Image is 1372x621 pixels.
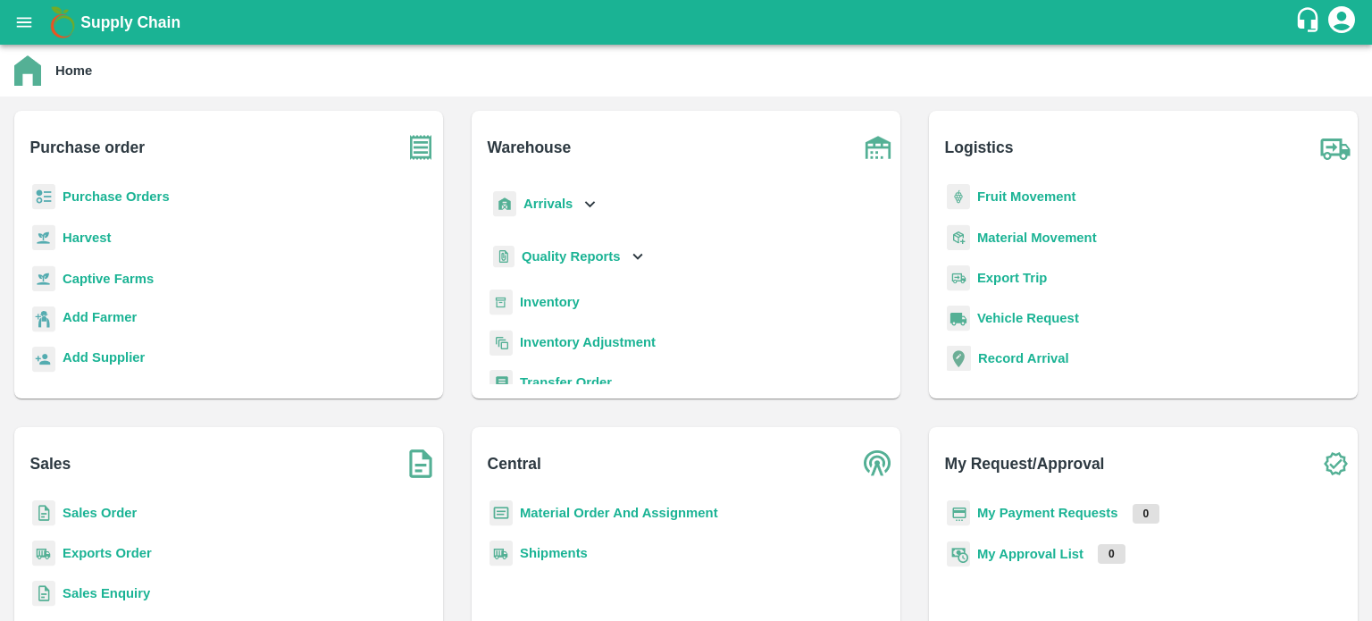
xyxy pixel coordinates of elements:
[63,307,137,331] a: Add Farmer
[32,500,55,526] img: sales
[947,265,970,291] img: delivery
[947,306,970,331] img: vehicle
[63,272,154,286] a: Captive Farms
[1133,504,1160,524] p: 0
[398,441,443,486] img: soSales
[63,189,170,204] a: Purchase Orders
[520,295,580,309] a: Inventory
[856,441,900,486] img: central
[493,191,516,217] img: whArrival
[947,541,970,567] img: approval
[32,265,55,292] img: harvest
[1313,125,1358,170] img: truck
[947,224,970,251] img: material
[4,2,45,43] button: open drawer
[63,348,145,372] a: Add Supplier
[522,249,621,264] b: Quality Reports
[520,546,588,560] a: Shipments
[63,350,145,365] b: Add Supplier
[489,370,513,396] img: whTransfer
[1326,4,1358,41] div: account of current user
[489,500,513,526] img: centralMaterial
[977,547,1083,561] a: My Approval List
[947,184,970,210] img: fruit
[977,189,1076,204] a: Fruit Movement
[977,311,1079,325] a: Vehicle Request
[80,13,180,31] b: Supply Chain
[977,506,1118,520] a: My Payment Requests
[489,239,648,275] div: Quality Reports
[520,335,656,349] a: Inventory Adjustment
[30,135,145,160] b: Purchase order
[947,500,970,526] img: payment
[1313,441,1358,486] img: check
[32,306,55,332] img: farmer
[63,506,137,520] a: Sales Order
[489,184,600,224] div: Arrivals
[80,10,1294,35] a: Supply Chain
[32,347,55,373] img: supplier
[14,55,41,86] img: home
[488,135,572,160] b: Warehouse
[856,125,900,170] img: warehouse
[63,586,150,600] a: Sales Enquiry
[32,541,55,566] img: shipments
[977,231,1097,245] a: Material Movement
[489,290,513,315] img: whInventory
[32,224,55,251] img: harvest
[520,506,718,520] a: Material Order And Assignment
[945,451,1105,476] b: My Request/Approval
[488,451,541,476] b: Central
[45,4,80,40] img: logo
[63,310,137,324] b: Add Farmer
[945,135,1014,160] b: Logistics
[32,184,55,210] img: reciept
[1294,6,1326,38] div: customer-support
[55,63,92,78] b: Home
[398,125,443,170] img: purchase
[978,351,1069,365] a: Record Arrival
[493,246,514,268] img: qualityReport
[489,330,513,356] img: inventory
[489,541,513,566] img: shipments
[523,197,573,211] b: Arrivals
[63,546,152,560] a: Exports Order
[520,375,612,390] a: Transfer Order
[947,346,971,371] img: recordArrival
[32,581,55,607] img: sales
[1098,544,1125,564] p: 0
[63,231,111,245] a: Harvest
[977,271,1047,285] a: Export Trip
[30,451,71,476] b: Sales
